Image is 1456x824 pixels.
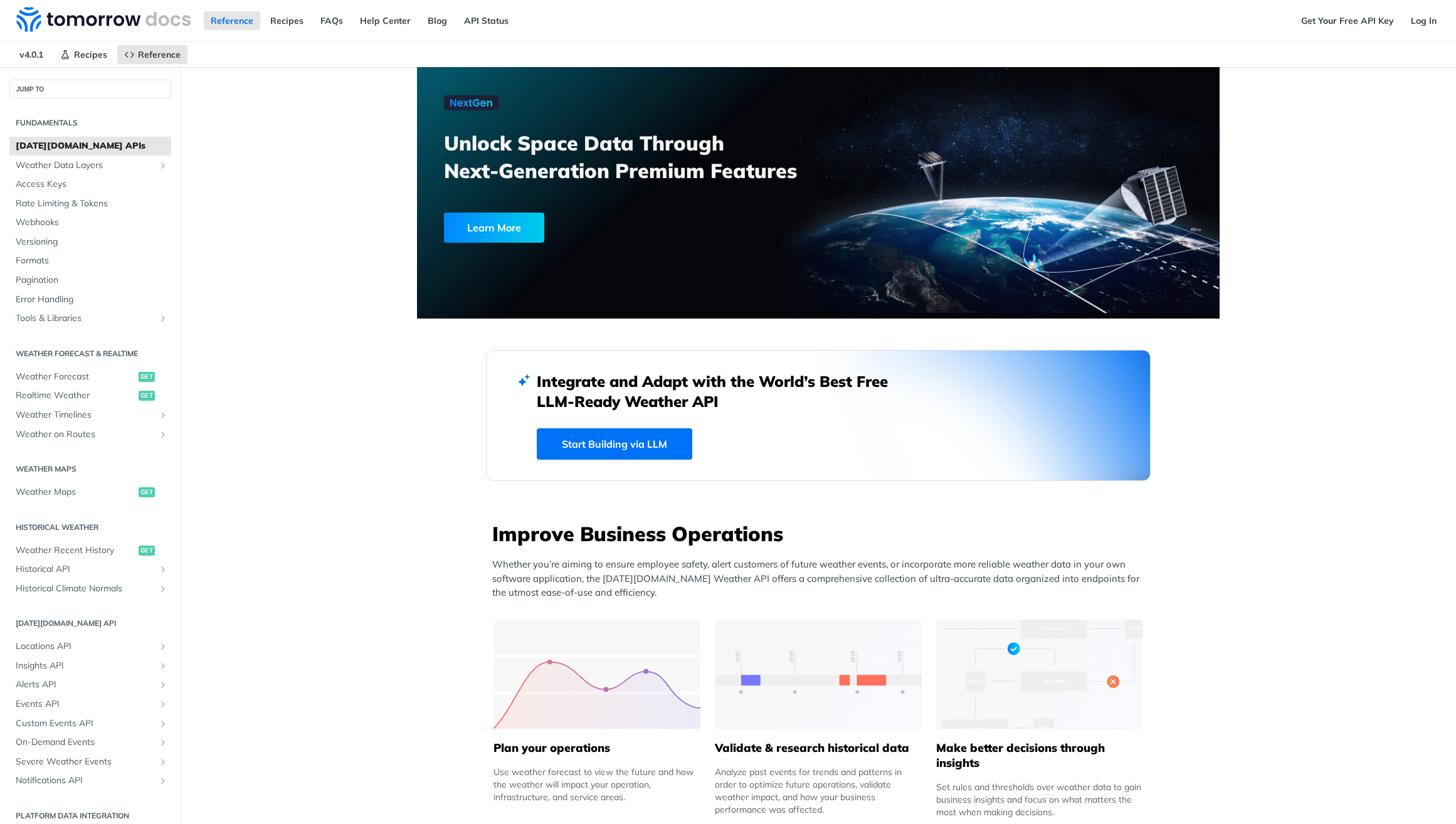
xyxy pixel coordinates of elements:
[16,428,155,441] span: Weather on Routes
[715,620,922,729] img: 13d7ca0-group-496-2.svg
[353,11,418,30] a: Help Center
[9,309,171,328] a: Tools & LibrariesShow subpages for Tools & Libraries
[16,389,135,402] span: Realtime Weather
[158,661,168,671] button: Show subpages for Insights API
[16,198,168,210] span: Rate Limiting & Tokens
[314,11,350,30] a: FAQs
[9,522,171,533] h2: Historical Weather
[9,233,171,251] a: Versioning
[16,274,168,287] span: Pagination
[715,766,922,816] div: Analyze past events for trends and patterns in order to optimize future operations, validate weat...
[9,579,171,598] a: Historical Climate NormalsShow subpages for Historical Climate Normals
[492,557,1151,600] p: Whether you’re aiming to ensure employee safety, alert customers of future weather events, or inc...
[936,781,1143,818] div: Set rules and thresholds over weather data to gain business insights and focus on what matters th...
[16,7,191,32] img: Tomorrow.io Weather API Docs
[16,486,135,499] span: Weather Maps
[9,80,171,98] button: JUMP TO
[9,175,171,194] a: Access Keys
[16,409,155,421] span: Weather Timelines
[16,255,168,267] span: Formats
[9,117,171,129] h2: Fundamentals
[9,367,171,386] a: Weather Forecastget
[936,620,1143,729] img: a22d113-group-496-32x.svg
[9,810,171,821] h2: Platform DATA integration
[936,741,1143,771] h5: Make better decisions through insights
[158,314,168,324] button: Show subpages for Tools & Libraries
[139,546,155,556] span: get
[421,11,454,30] a: Blog
[9,251,171,270] a: Formats
[9,483,171,502] a: Weather Mapsget
[16,640,155,653] span: Locations API
[16,679,155,691] span: Alerts API
[493,766,700,803] div: Use weather forecast to view the future and how the weather will impact your operation, infrastru...
[9,463,171,475] h2: Weather Maps
[204,11,260,30] a: Reference
[16,371,135,383] span: Weather Forecast
[158,680,168,690] button: Show subpages for Alerts API
[1404,11,1443,30] a: Log In
[9,695,171,714] a: Events APIShow subpages for Events API
[493,741,700,756] h5: Plan your operations
[16,736,155,749] span: On-Demand Events
[16,159,155,172] span: Weather Data Layers
[457,11,515,30] a: API Status
[158,776,168,786] button: Show subpages for Notifications API
[158,719,168,729] button: Show subpages for Custom Events API
[537,371,907,411] h2: Integrate and Adapt with the World’s Best Free LLM-Ready Weather API
[16,544,135,557] span: Weather Recent History
[139,391,155,401] span: get
[158,161,168,171] button: Show subpages for Weather Data Layers
[9,425,171,444] a: Weather on RoutesShow subpages for Weather on Routes
[16,140,168,152] span: [DATE][DOMAIN_NAME] APIs
[74,49,107,60] span: Recipes
[138,49,181,60] span: Reference
[9,618,171,629] h2: [DATE][DOMAIN_NAME] API
[13,45,50,64] span: v4.0.1
[9,657,171,675] a: Insights APIShow subpages for Insights API
[158,410,168,420] button: Show subpages for Weather Timelines
[9,156,171,175] a: Weather Data LayersShow subpages for Weather Data Layers
[444,213,754,243] a: Learn More
[444,95,499,110] img: NextGen
[9,290,171,309] a: Error Handling
[9,753,171,771] a: Severe Weather EventsShow subpages for Severe Weather Events
[9,194,171,213] a: Rate Limiting & Tokens
[9,213,171,232] a: Webhooks
[9,714,171,733] a: Custom Events APIShow subpages for Custom Events API
[16,216,168,229] span: Webhooks
[158,430,168,440] button: Show subpages for Weather on Routes
[16,717,155,730] span: Custom Events API
[16,293,168,306] span: Error Handling
[16,178,168,191] span: Access Keys
[16,563,155,576] span: Historical API
[16,236,168,248] span: Versioning
[16,698,155,710] span: Events API
[139,487,155,497] span: get
[16,583,155,595] span: Historical Climate Normals
[263,11,310,30] a: Recipes
[16,660,155,672] span: Insights API
[158,737,168,747] button: Show subpages for On-Demand Events
[9,541,171,560] a: Weather Recent Historyget
[9,137,171,156] a: [DATE][DOMAIN_NAME] APIs
[493,620,700,729] img: 39565e8-group-4962x.svg
[16,312,155,325] span: Tools & Libraries
[9,733,171,752] a: On-Demand EventsShow subpages for On-Demand Events
[9,675,171,694] a: Alerts APIShow subpages for Alerts API
[53,45,114,64] a: Recipes
[158,699,168,709] button: Show subpages for Events API
[9,560,171,579] a: Historical APIShow subpages for Historical API
[16,774,155,787] span: Notifications API
[9,771,171,790] a: Notifications APIShow subpages for Notifications API
[158,757,168,767] button: Show subpages for Severe Weather Events
[16,756,155,768] span: Severe Weather Events
[715,741,922,756] h5: Validate & research historical data
[9,386,171,405] a: Realtime Weatherget
[158,564,168,574] button: Show subpages for Historical API
[1294,11,1401,30] a: Get Your Free API Key
[9,271,171,290] a: Pagination
[158,642,168,652] button: Show subpages for Locations API
[139,372,155,382] span: get
[444,129,832,184] h3: Unlock Space Data Through Next-Generation Premium Features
